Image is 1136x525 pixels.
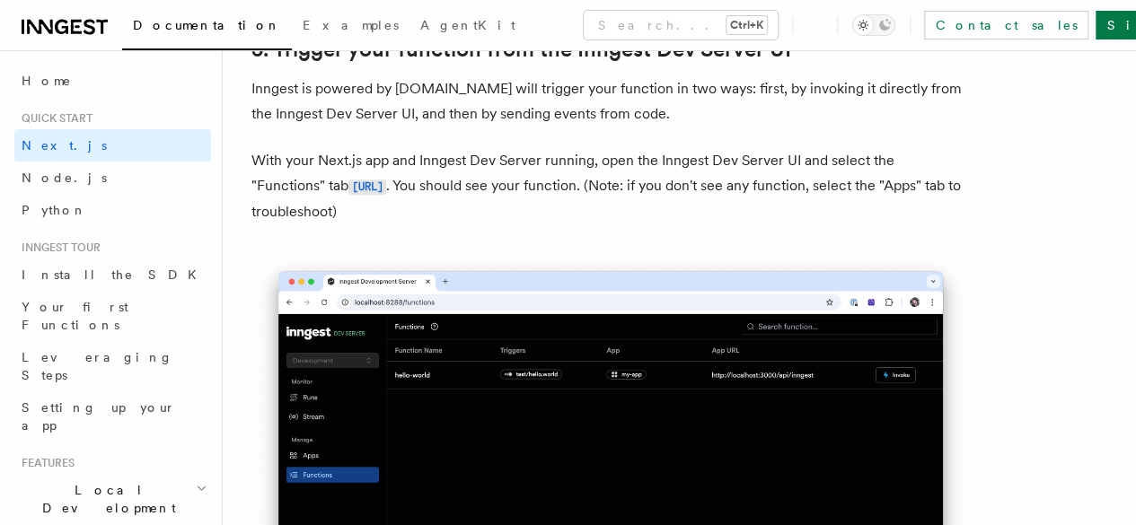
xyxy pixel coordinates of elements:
kbd: Ctrl+K [727,16,767,34]
code: [URL] [348,179,386,195]
span: Documentation [133,18,281,32]
span: Home [22,72,72,90]
a: Home [14,65,211,97]
button: Local Development [14,474,211,524]
a: Setting up your app [14,391,211,442]
span: Python [22,203,87,217]
span: Install the SDK [22,267,207,282]
a: Node.js [14,162,211,194]
span: Examples [303,18,399,32]
p: With your Next.js app and Inngest Dev Server running, open the Inngest Dev Server UI and select t... [251,148,970,224]
a: [URL] [348,177,386,194]
a: AgentKit [409,5,526,48]
span: Node.js [22,171,107,185]
a: Next.js [14,129,211,162]
span: Setting up your app [22,400,176,433]
p: Inngest is powered by [DOMAIN_NAME] will trigger your function in two ways: first, by invoking it... [251,76,970,127]
button: Search...Ctrl+K [584,11,778,39]
span: Quick start [14,111,92,126]
span: Features [14,456,75,470]
span: Local Development [14,481,196,517]
a: Examples [292,5,409,48]
span: Next.js [22,138,107,153]
button: Toggle dark mode [852,14,895,36]
a: Python [14,194,211,226]
span: Your first Functions [22,300,128,332]
a: Your first Functions [14,291,211,341]
a: Leveraging Steps [14,341,211,391]
a: Contact sales [924,11,1088,39]
span: Leveraging Steps [22,350,173,382]
span: AgentKit [420,18,515,32]
a: Install the SDK [14,258,211,291]
span: Inngest tour [14,241,101,255]
a: Documentation [122,5,292,50]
